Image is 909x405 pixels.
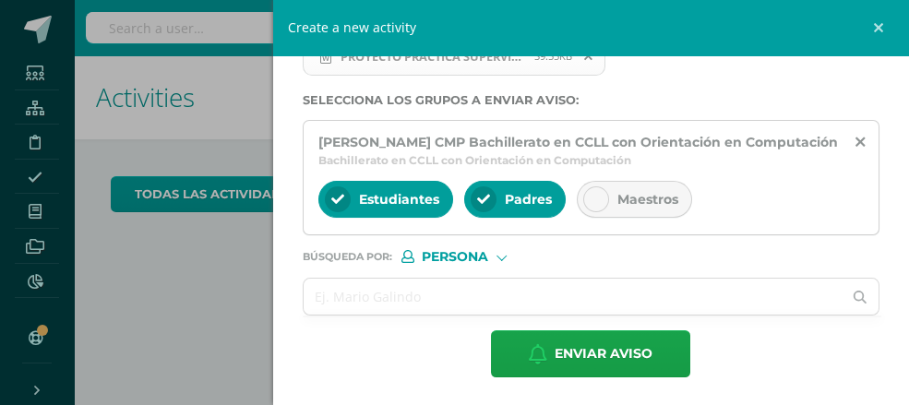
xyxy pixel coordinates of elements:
[318,153,631,167] span: Bachillerato en CCLL con Orientación en Computación
[304,279,843,315] input: Ej. Mario Galindo
[617,191,678,208] span: Maestros
[303,93,880,107] label: Selecciona los grupos a enviar aviso :
[534,49,572,63] span: 39.55KB
[401,250,540,263] div: [object Object]
[303,36,606,77] span: PROYECTO PRÁCTICA SUPERVISADA 2025 INFORME FINAL.docx
[491,330,690,377] button: Enviar aviso
[555,331,652,376] span: Enviar aviso
[573,46,604,66] span: Remover archivo
[422,252,488,262] span: Persona
[505,191,552,208] span: Padres
[303,252,392,262] span: Búsqueda por :
[318,134,838,150] span: [PERSON_NAME] CMP Bachillerato en CCLL con Orientación en Computación
[331,49,534,64] span: PROYECTO PRÁCTICA SUPERVISADA 2025 INFORME FINAL.docx
[359,191,439,208] span: Estudiantes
